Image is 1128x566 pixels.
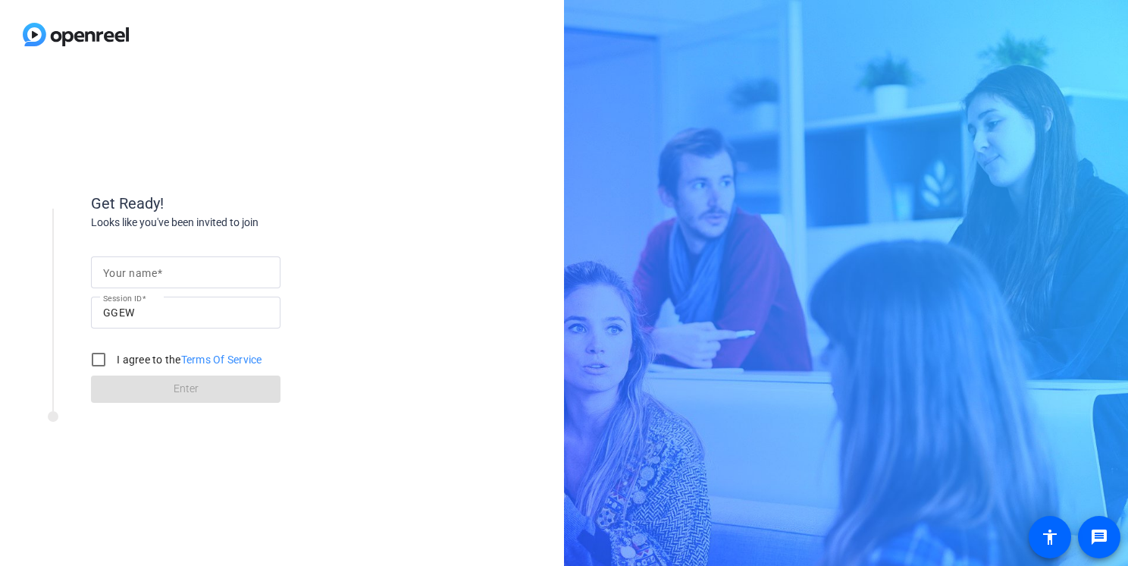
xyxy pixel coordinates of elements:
[103,267,157,279] mat-label: Your name
[103,294,142,303] mat-label: Session ID
[1041,528,1059,546] mat-icon: accessibility
[181,354,262,366] a: Terms Of Service
[91,215,394,231] div: Looks like you've been invited to join
[1090,528,1108,546] mat-icon: message
[91,192,394,215] div: Get Ready!
[114,352,262,367] label: I agree to the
